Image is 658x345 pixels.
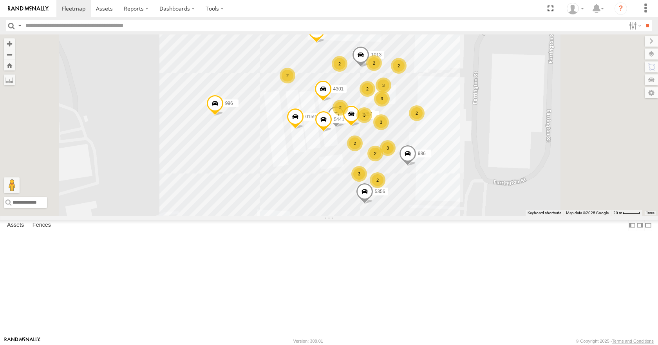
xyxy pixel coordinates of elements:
[333,86,344,92] span: 4301
[4,38,15,49] button: Zoom in
[4,337,40,345] a: Visit our Website
[334,117,344,122] span: 5441
[646,211,654,214] a: Terms (opens in new tab)
[576,339,654,343] div: © Copyright 2025 -
[225,101,233,106] span: 996
[305,114,345,119] span: 015910000769482
[4,74,15,85] label: Measure
[612,339,654,343] a: Terms and Conditions
[16,20,23,31] label: Search Query
[374,91,390,107] div: 3
[645,87,658,98] label: Map Settings
[3,220,28,231] label: Assets
[370,172,385,188] div: 2
[391,58,407,74] div: 2
[628,220,636,231] label: Dock Summary Table to the Left
[351,166,367,182] div: 3
[611,210,642,216] button: Map Scale: 20 m per 41 pixels
[418,151,426,157] span: 986
[528,210,561,216] button: Keyboard shortcuts
[371,52,381,58] span: 1013
[409,105,425,121] div: 2
[29,220,55,231] label: Fences
[360,81,375,97] div: 2
[366,55,382,71] div: 2
[347,135,363,151] div: 2
[8,6,49,11] img: rand-logo.svg
[332,56,347,72] div: 2
[375,189,385,194] span: 5356
[376,78,391,93] div: 3
[4,177,20,193] button: Drag Pegman onto the map to open Street View
[615,2,627,15] i: ?
[293,339,323,343] div: Version: 308.01
[564,3,587,14] div: Summer Walker
[367,146,383,161] div: 2
[613,211,622,215] span: 20 m
[380,140,396,156] div: 3
[333,100,348,116] div: 2
[280,68,295,83] div: 2
[373,114,389,130] div: 3
[4,49,15,60] button: Zoom out
[356,107,372,123] div: 3
[644,220,652,231] label: Hide Summary Table
[636,220,644,231] label: Dock Summary Table to the Right
[4,60,15,70] button: Zoom Home
[626,20,643,31] label: Search Filter Options
[566,211,609,215] span: Map data ©2025 Google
